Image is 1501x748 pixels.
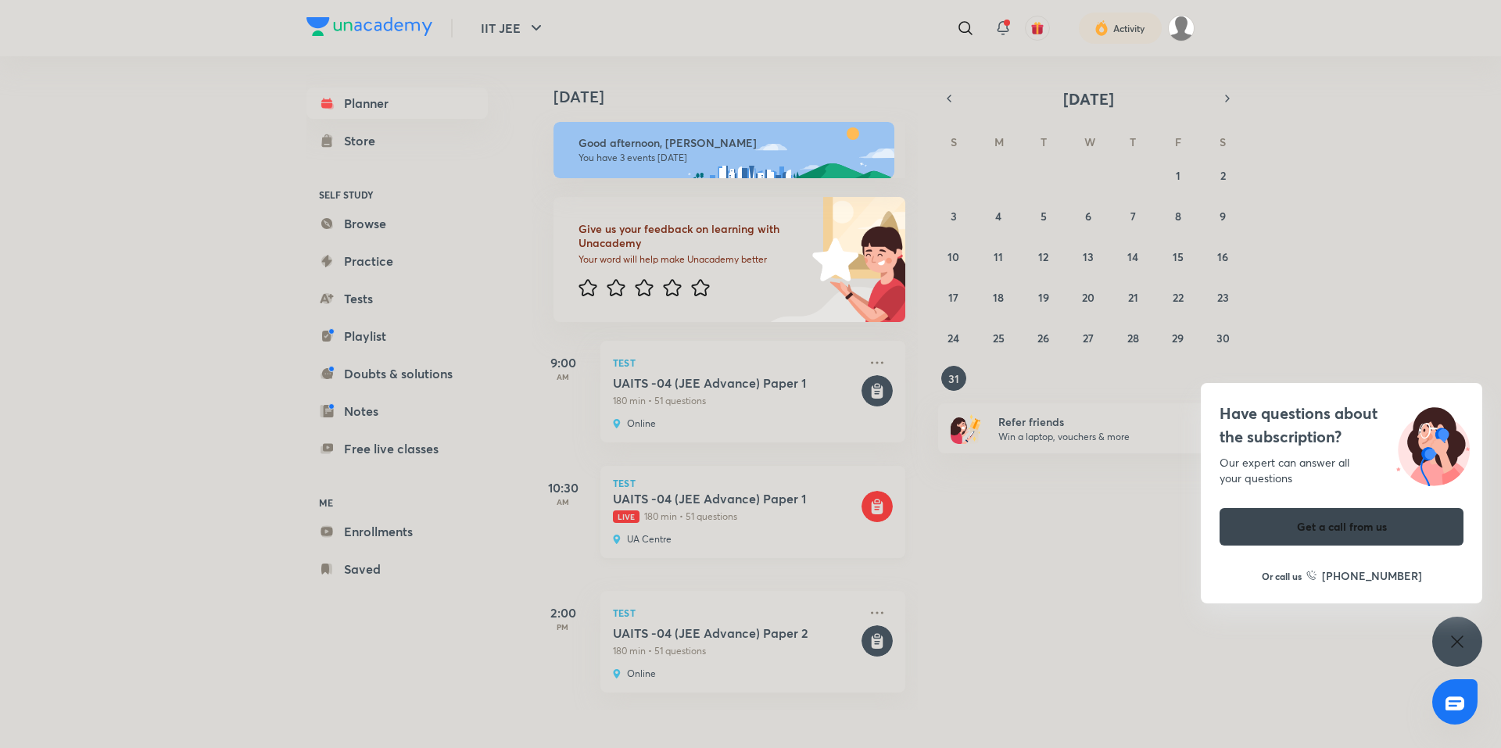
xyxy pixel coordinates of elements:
[1031,285,1056,310] button: August 19, 2025
[1076,244,1101,269] button: August 13, 2025
[986,244,1011,269] button: August 11, 2025
[948,249,959,264] abbr: August 10, 2025
[627,667,656,680] p: Online
[941,203,966,228] button: August 3, 2025
[579,222,807,250] h6: Give us your feedback on learning with Unacademy
[1210,203,1235,228] button: August 9, 2025
[1166,203,1191,228] button: August 8, 2025
[1166,285,1191,310] button: August 22, 2025
[532,478,594,497] h5: 10:30
[306,395,488,427] a: Notes
[1306,567,1422,584] a: [PHONE_NUMBER]
[1041,134,1047,149] abbr: Tuesday
[993,331,1005,345] abbr: August 25, 2025
[1220,209,1226,224] abbr: August 9, 2025
[613,644,858,658] p: 180 min • 51 questions
[1168,15,1195,41] img: Arnav Kulshrestha
[306,17,432,40] a: Company Logo
[613,417,621,430] img: venue-location
[1173,249,1184,264] abbr: August 15, 2025
[1041,209,1047,224] abbr: August 5, 2025
[986,285,1011,310] button: August 18, 2025
[532,622,594,632] p: PM
[941,366,966,391] button: August 31, 2025
[306,433,488,464] a: Free live classes
[306,320,488,352] a: Playlist
[1038,249,1048,264] abbr: August 12, 2025
[1220,168,1226,183] abbr: August 2, 2025
[1166,163,1191,188] button: August 1, 2025
[951,134,957,149] abbr: Sunday
[306,208,488,239] a: Browse
[951,209,957,224] abbr: August 3, 2025
[613,603,858,622] p: Test
[994,249,1003,264] abbr: August 11, 2025
[579,253,807,266] p: Your word will help make Unacademy better
[1128,290,1138,305] abbr: August 21, 2025
[1322,567,1422,584] h6: [PHONE_NUMBER]
[1127,249,1138,264] abbr: August 14, 2025
[1030,21,1044,35] img: avatar
[1031,325,1056,350] button: August 26, 2025
[1076,325,1101,350] button: August 27, 2025
[344,131,385,150] div: Store
[1031,244,1056,269] button: August 12, 2025
[1210,325,1235,350] button: August 30, 2025
[613,625,858,641] h5: UAITS -04 (JEE Advance) Paper 2
[1220,508,1463,546] button: Get a call from us
[471,13,555,44] button: IIT JEE
[1038,290,1049,305] abbr: August 19, 2025
[613,353,858,372] p: Test
[941,285,966,310] button: August 17, 2025
[613,510,858,524] p: 180 min • 51 questions
[1025,16,1050,41] button: avatar
[1094,19,1109,38] img: activity
[1076,203,1101,228] button: August 6, 2025
[306,516,488,547] a: Enrollments
[306,358,488,389] a: Doubts & solutions
[1210,244,1235,269] button: August 16, 2025
[1130,134,1136,149] abbr: Thursday
[948,331,959,345] abbr: August 24, 2025
[1220,134,1226,149] abbr: Saturday
[613,478,893,488] p: Test
[986,203,1011,228] button: August 4, 2025
[1210,163,1235,188] button: August 2, 2025
[532,353,594,372] h5: 9:00
[1063,88,1114,109] span: [DATE]
[948,290,958,305] abbr: August 17, 2025
[1083,249,1094,264] abbr: August 13, 2025
[960,88,1216,109] button: [DATE]
[1120,325,1145,350] button: August 28, 2025
[1031,203,1056,228] button: August 5, 2025
[553,88,921,106] h4: [DATE]
[306,489,488,516] h6: ME
[998,413,1191,430] h6: Refer friends
[1166,325,1191,350] button: August 29, 2025
[1120,244,1145,269] button: August 14, 2025
[1085,209,1091,224] abbr: August 6, 2025
[951,413,982,444] img: referral
[1217,290,1229,305] abbr: August 23, 2025
[998,430,1191,444] p: Win a laptop, vouchers & more
[627,417,656,430] p: Online
[532,603,594,622] h5: 2:00
[993,290,1004,305] abbr: August 18, 2025
[1175,209,1181,224] abbr: August 8, 2025
[1176,168,1180,183] abbr: August 1, 2025
[579,136,880,150] h6: Good afternoon, [PERSON_NAME]
[306,125,488,156] a: Store
[1076,285,1101,310] button: August 20, 2025
[306,181,488,208] h6: SELF STUDY
[941,325,966,350] button: August 24, 2025
[613,510,639,523] span: Live
[613,375,858,391] h5: UAITS -04 (JEE Advance) Paper 1
[1120,203,1145,228] button: August 7, 2025
[1082,290,1094,305] abbr: August 20, 2025
[1262,569,1302,583] p: Or call us
[1217,249,1228,264] abbr: August 16, 2025
[613,491,858,506] h5: UAITS -04 (JEE Advance) Paper 1
[1172,331,1184,345] abbr: August 29, 2025
[995,209,1001,224] abbr: August 4, 2025
[532,497,594,506] p: AM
